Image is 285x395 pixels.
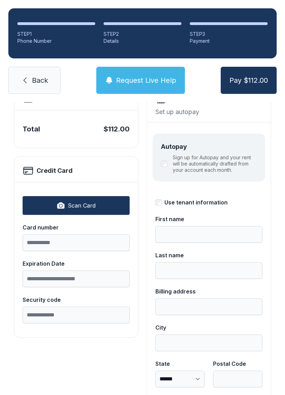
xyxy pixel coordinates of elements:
div: Expiration Date [23,259,130,268]
span: Back [32,75,48,85]
input: Card number [23,234,130,251]
input: Expiration Date [23,271,130,287]
div: STEP 1 [17,31,95,38]
div: Card number [23,223,130,232]
div: STEP 3 [190,31,268,38]
input: Billing address [155,298,262,315]
div: STEP 2 [104,31,181,38]
input: Security code [23,307,130,323]
input: City [155,334,262,351]
span: Request Live Help [116,75,176,85]
div: Billing address [155,287,262,296]
div: Use tenant information [164,198,228,207]
div: Payment [190,38,268,45]
div: Details [104,38,181,45]
div: Total [23,124,40,134]
div: Phone Number [17,38,95,45]
div: Autopay [161,142,257,152]
div: City [155,323,262,332]
select: State [155,371,205,387]
div: Set up autopay [155,107,262,116]
span: Scan Card [68,201,96,210]
div: State [155,360,205,368]
div: Last name [155,251,262,259]
h2: Credit Card [36,166,73,176]
input: Postal Code [213,371,262,387]
input: Last name [155,262,262,279]
input: First name [155,226,262,243]
span: Pay $112.00 [229,75,268,85]
div: First name [155,215,262,223]
div: Postal Code [213,360,262,368]
label: Sign up for Autopay and your rent will be automatically drafted from your account each month. [173,154,257,173]
div: $112.00 [104,124,130,134]
div: Security code [23,296,130,304]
